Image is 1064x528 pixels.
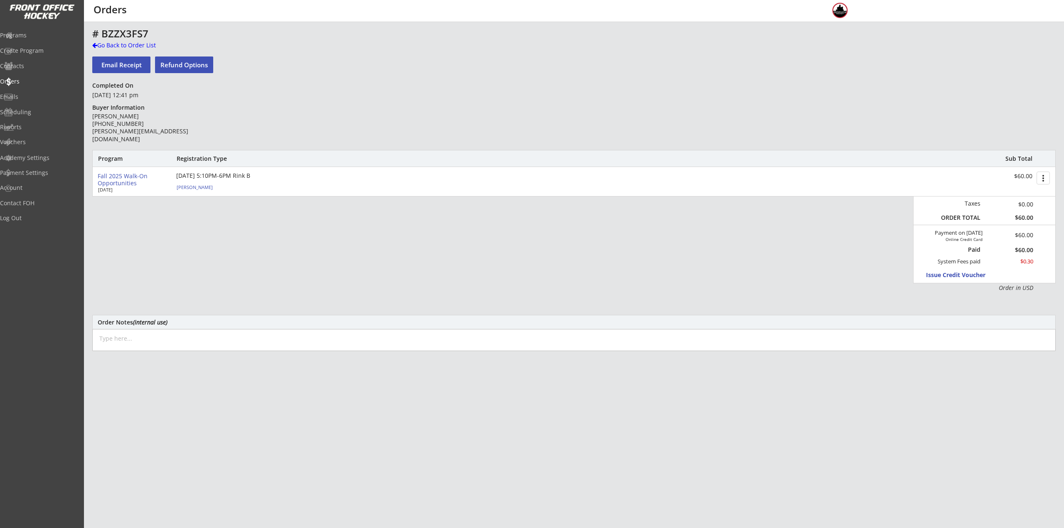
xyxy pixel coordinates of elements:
div: Paid [942,246,980,253]
div: Fall 2025 Walk-On Opportunities [98,173,170,187]
div: System Fees paid [930,258,980,265]
div: Online Credit Card [936,237,983,242]
div: $0.30 [986,258,1033,265]
div: $60.00 [993,232,1033,238]
div: ORDER TOTAL [937,214,980,221]
button: Issue Credit Voucher [926,270,1003,281]
em: (internal use) [133,318,167,326]
div: # BZZX3FS7 [92,29,490,39]
div: [PERSON_NAME] [PHONE_NUMBER] [PERSON_NAME][EMAIL_ADDRESS][DOMAIN_NAME] [92,113,212,143]
button: Refund Options [155,56,213,73]
div: $60.00 [986,214,1033,221]
button: more_vert [1037,172,1050,184]
div: Taxes [937,200,980,207]
div: Program [98,155,143,162]
div: [DATE] 5:10PM-6PM Rink B [176,173,272,179]
div: Order Notes [98,319,1050,325]
div: Registration Type [177,155,272,162]
div: $0.00 [986,200,1033,209]
div: $60.00 [981,173,1032,180]
div: $60.00 [986,247,1033,253]
div: Payment on [DATE] [916,230,983,236]
div: [DATE] [98,187,165,192]
button: Email Receipt [92,56,150,73]
div: Go Back to Order List [92,41,178,49]
div: Buyer Information [92,104,148,111]
div: Completed On [92,82,137,89]
div: Order in USD [937,284,1033,292]
div: [DATE] 12:41 pm [92,91,212,99]
div: Sub Total [996,155,1032,162]
div: [PERSON_NAME] [177,185,269,189]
